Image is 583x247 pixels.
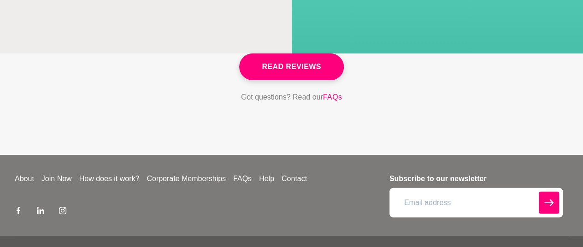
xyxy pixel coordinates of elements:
[255,173,278,184] a: Help
[389,188,563,218] input: Email address
[278,173,311,184] a: Contact
[323,91,342,103] a: FAQs
[239,53,343,80] a: Read Reviews
[38,173,76,184] a: Join Now
[241,91,342,103] p: Got questions? Read our
[37,206,44,218] a: LinkedIn
[76,173,143,184] a: How does it work?
[15,206,22,218] a: Facebook
[143,173,230,184] a: Corporate Memberships
[230,173,255,184] a: FAQs
[11,173,38,184] a: About
[59,206,66,218] a: Instagram
[389,173,563,184] h4: Subscribe to our newsletter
